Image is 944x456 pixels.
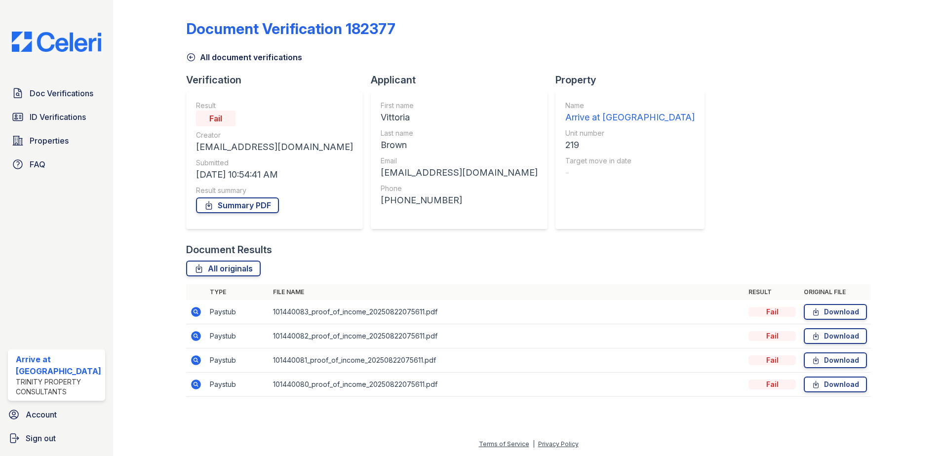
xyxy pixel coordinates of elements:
div: Vittoria [381,111,538,124]
div: [EMAIL_ADDRESS][DOMAIN_NAME] [196,140,353,154]
div: Trinity Property Consultants [16,377,101,397]
a: Download [804,304,867,320]
a: Download [804,328,867,344]
div: Name [565,101,695,111]
div: Brown [381,138,538,152]
span: Doc Verifications [30,87,93,99]
div: Document Verification 182377 [186,20,395,38]
div: Arrive at [GEOGRAPHIC_DATA] [16,353,101,377]
div: Fail [196,111,236,126]
div: - [565,166,695,180]
a: Download [804,377,867,392]
div: Fail [748,331,796,341]
img: CE_Logo_Blue-a8612792a0a2168367f1c8372b55b34899dd931a85d93a1a3d3e32e68fde9ad4.png [4,32,109,52]
a: Name Arrive at [GEOGRAPHIC_DATA] [565,101,695,124]
td: 101440083_proof_of_income_20250822075611.pdf [269,300,745,324]
span: Account [26,409,57,420]
div: First name [381,101,538,111]
div: Fail [748,355,796,365]
td: 101440082_proof_of_income_20250822075611.pdf [269,324,745,348]
a: Properties [8,131,105,151]
a: Privacy Policy [538,440,579,448]
div: Result summary [196,186,353,195]
div: Target move in date [565,156,695,166]
a: Terms of Service [479,440,529,448]
a: Account [4,405,109,424]
div: [PHONE_NUMBER] [381,193,538,207]
div: Unit number [565,128,695,138]
div: Fail [748,380,796,389]
th: Original file [800,284,871,300]
div: Document Results [186,243,272,257]
div: Verification [186,73,371,87]
span: FAQ [30,158,45,170]
td: 101440081_proof_of_income_20250822075611.pdf [269,348,745,373]
td: 101440080_proof_of_income_20250822075611.pdf [269,373,745,397]
div: Phone [381,184,538,193]
span: Properties [30,135,69,147]
a: FAQ [8,154,105,174]
div: 219 [565,138,695,152]
div: Email [381,156,538,166]
div: Applicant [371,73,555,87]
th: Type [206,284,269,300]
span: Sign out [26,432,56,444]
a: All document verifications [186,51,302,63]
td: Paystub [206,373,269,397]
div: Result [196,101,353,111]
th: File name [269,284,745,300]
a: Doc Verifications [8,83,105,103]
a: Download [804,352,867,368]
a: ID Verifications [8,107,105,127]
td: Paystub [206,300,269,324]
td: Paystub [206,348,269,373]
div: [DATE] 10:54:41 AM [196,168,353,182]
a: Summary PDF [196,197,279,213]
span: ID Verifications [30,111,86,123]
div: Arrive at [GEOGRAPHIC_DATA] [565,111,695,124]
div: [EMAIL_ADDRESS][DOMAIN_NAME] [381,166,538,180]
th: Result [745,284,800,300]
td: Paystub [206,324,269,348]
div: Creator [196,130,353,140]
div: Last name [381,128,538,138]
a: Sign out [4,428,109,448]
div: Submitted [196,158,353,168]
div: | [533,440,535,448]
div: Property [555,73,712,87]
div: Fail [748,307,796,317]
a: All originals [186,261,261,276]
